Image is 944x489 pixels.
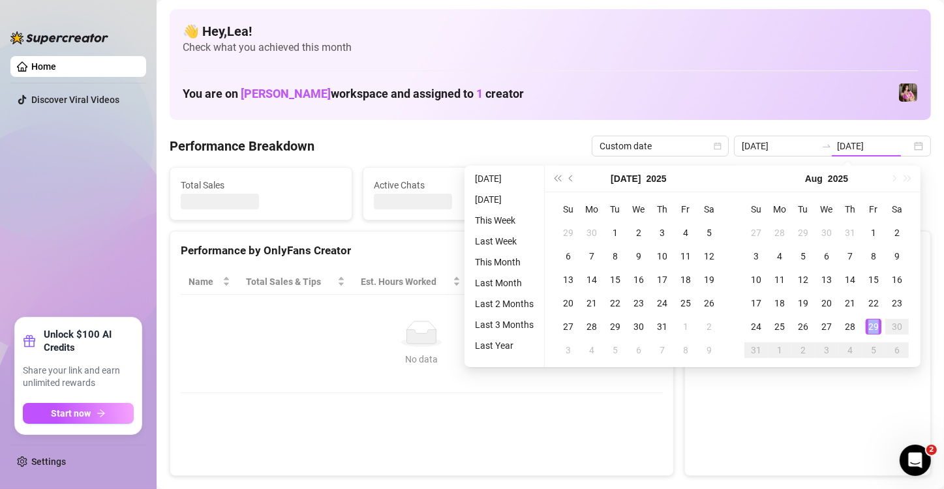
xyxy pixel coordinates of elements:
img: logo-BBDzfeDw.svg [10,31,108,44]
iframe: Intercom live chat [900,445,931,476]
a: Settings [31,456,66,467]
span: gift [23,334,36,348]
span: Start now [52,408,91,419]
span: Active Chats [374,178,534,192]
span: Total Sales [181,178,341,192]
span: Check what you achieved this month [183,40,918,55]
span: to [821,141,832,151]
span: Chat Conversion [563,274,644,289]
h4: Performance Breakdown [170,137,314,155]
span: 1 [476,87,483,100]
span: Custom date [600,136,721,156]
span: arrow-right [97,409,106,418]
span: Name [189,274,220,289]
div: Est. Hours Worked [361,274,450,289]
span: 2 [926,445,937,455]
th: Chat Conversion [555,269,662,295]
div: Performance by OnlyFans Creator [181,242,663,259]
div: Sales by OnlyFans Creator [695,242,920,259]
button: Start nowarrow-right [23,403,134,424]
th: Sales / Hour [468,269,556,295]
h1: You are on workspace and assigned to creator [183,87,524,101]
span: swap-right [821,141,832,151]
strong: Unlock $100 AI Credits [44,328,134,354]
span: Messages Sent [567,178,727,192]
span: Sales / Hour [476,274,538,289]
input: Start date [742,139,816,153]
a: Discover Viral Videos [31,95,119,105]
span: Share your link and earn unlimited rewards [23,364,134,390]
th: Name [181,269,238,295]
div: No data [194,352,650,366]
th: Total Sales & Tips [238,269,353,295]
span: calendar [714,142,722,150]
span: [PERSON_NAME] [241,87,331,100]
a: Home [31,61,56,72]
h4: 👋 Hey, Lea ! [183,22,918,40]
span: Total Sales & Tips [246,274,335,289]
input: End date [837,139,911,153]
img: Nanner [899,83,917,102]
